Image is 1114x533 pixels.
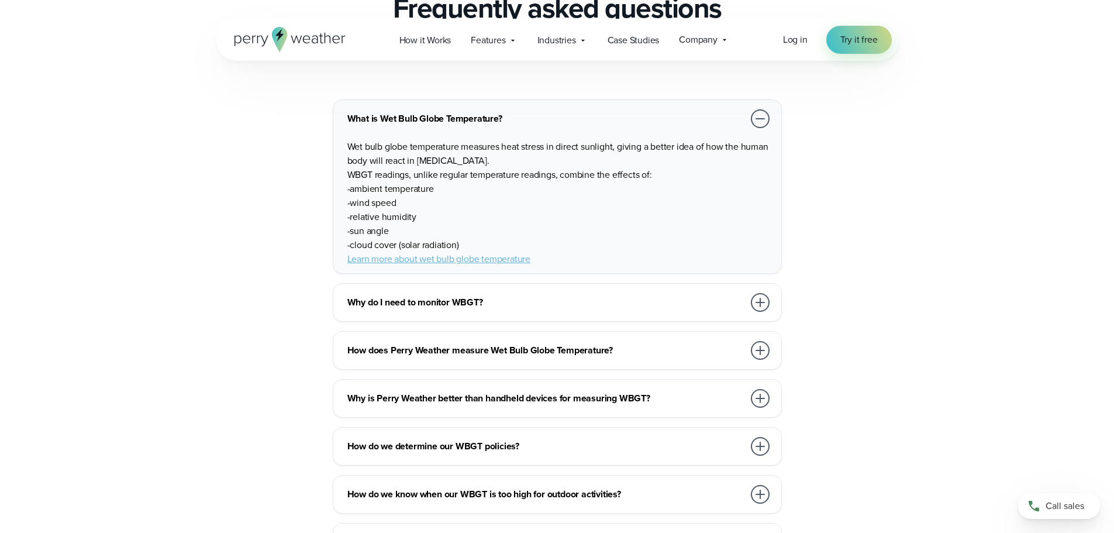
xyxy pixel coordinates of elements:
[598,28,670,52] a: Case Studies
[389,28,461,52] a: How it Works
[347,391,744,405] h3: Why is Perry Weather better than handheld devices for measuring WBGT?
[347,252,530,266] a: Learn more about wet bulb globe temperature
[826,26,892,54] a: Try it free
[1046,499,1084,513] span: Call sales
[783,33,808,47] a: Log in
[347,487,744,501] h3: How do we know when our WBGT is too high for outdoor activities?
[347,295,744,310] h3: Why do I need to monitor WBGT?
[399,33,451,47] span: How it Works
[347,343,744,357] h3: How does Perry Weather measure Wet Bulb Globe Temperature?
[347,112,744,126] h3: What is Wet Bulb Globe Temperature?
[679,33,718,47] span: Company
[347,140,772,266] p: Wet bulb globe temperature measures heat stress in direct sunlight, giving a better idea of how t...
[537,33,576,47] span: Industries
[1018,493,1100,519] a: Call sales
[840,33,878,47] span: Try it free
[783,33,808,46] span: Log in
[471,33,505,47] span: Features
[347,439,744,453] h3: How do we determine our WBGT policies?
[608,33,660,47] span: Case Studies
